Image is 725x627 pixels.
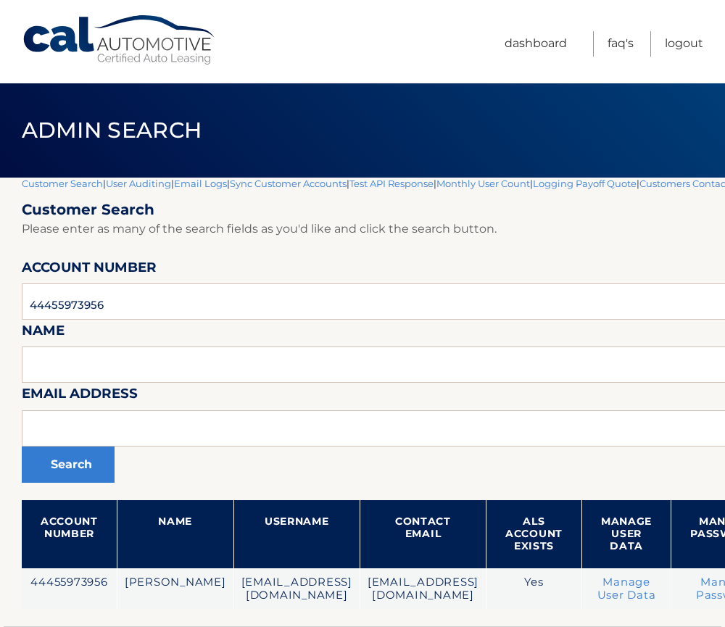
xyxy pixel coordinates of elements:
[505,31,567,57] a: Dashboard
[117,500,233,568] th: Name
[22,320,65,346] label: Name
[360,568,486,610] td: [EMAIL_ADDRESS][DOMAIN_NAME]
[22,383,138,410] label: Email Address
[597,576,656,602] a: Manage User Data
[608,31,634,57] a: FAQ's
[22,117,202,144] span: Admin Search
[349,178,434,189] a: Test API Response
[436,178,530,189] a: Monthly User Count
[174,178,227,189] a: Email Logs
[106,178,171,189] a: User Auditing
[117,568,233,610] td: [PERSON_NAME]
[233,568,360,610] td: [EMAIL_ADDRESS][DOMAIN_NAME]
[230,178,347,189] a: Sync Customer Accounts
[360,500,486,568] th: Contact Email
[22,500,117,568] th: Account Number
[22,568,117,610] td: 44455973956
[22,14,217,66] a: Cal Automotive
[533,178,637,189] a: Logging Payoff Quote
[486,500,582,568] th: ALS Account Exists
[581,500,671,568] th: Manage User Data
[486,568,582,610] td: Yes
[233,500,360,568] th: Username
[665,31,703,57] a: Logout
[22,257,157,283] label: Account Number
[22,178,103,189] a: Customer Search
[22,447,115,483] button: Search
